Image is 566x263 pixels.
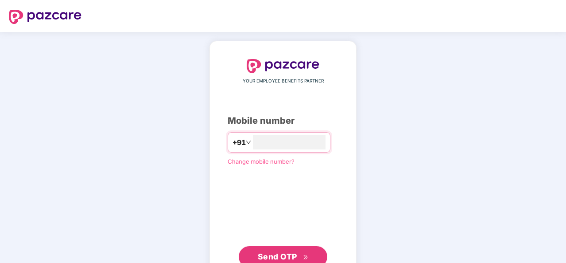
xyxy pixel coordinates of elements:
div: Mobile number [228,114,338,128]
span: double-right [303,255,309,260]
img: logo [9,10,81,24]
span: down [246,140,251,145]
span: +91 [233,137,246,148]
span: YOUR EMPLOYEE BENEFITS PARTNER [243,78,324,85]
img: logo [247,59,319,73]
a: Change mobile number? [228,158,295,165]
span: Send OTP [258,252,297,261]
